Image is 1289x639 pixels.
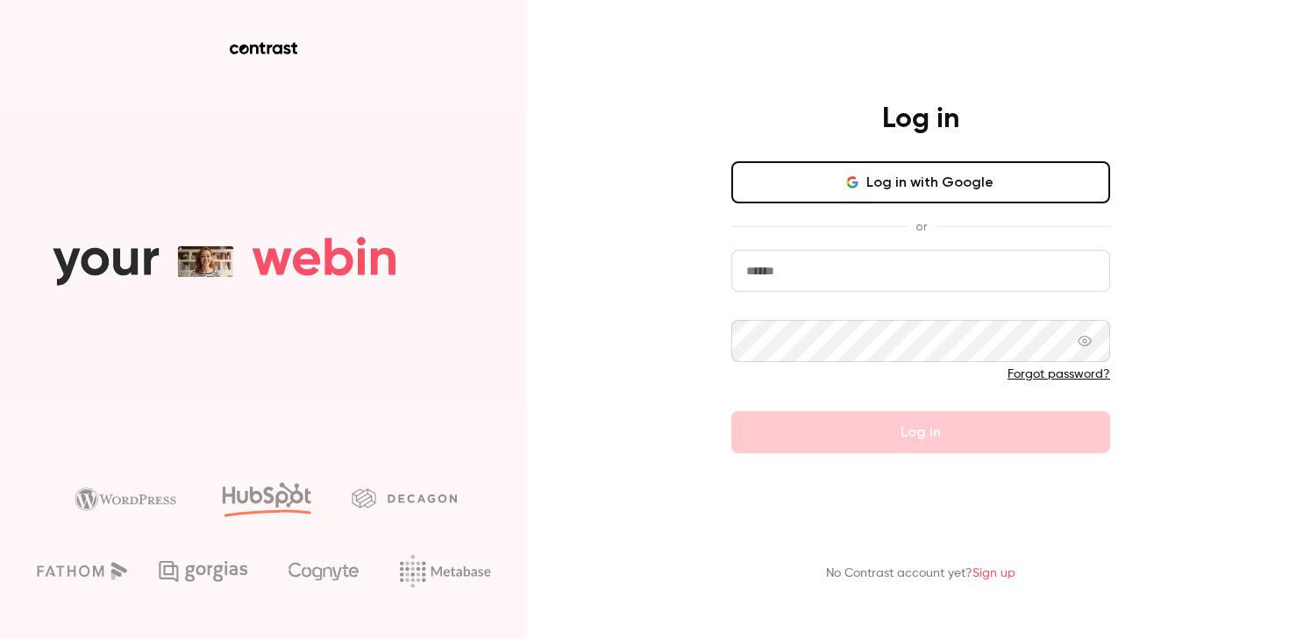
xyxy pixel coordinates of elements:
[882,102,959,137] h4: Log in
[826,564,1015,583] p: No Contrast account yet?
[731,161,1110,203] button: Log in with Google
[972,567,1015,579] a: Sign up
[1008,368,1110,380] a: Forgot password?
[907,217,936,236] span: or
[352,488,457,508] img: decagon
